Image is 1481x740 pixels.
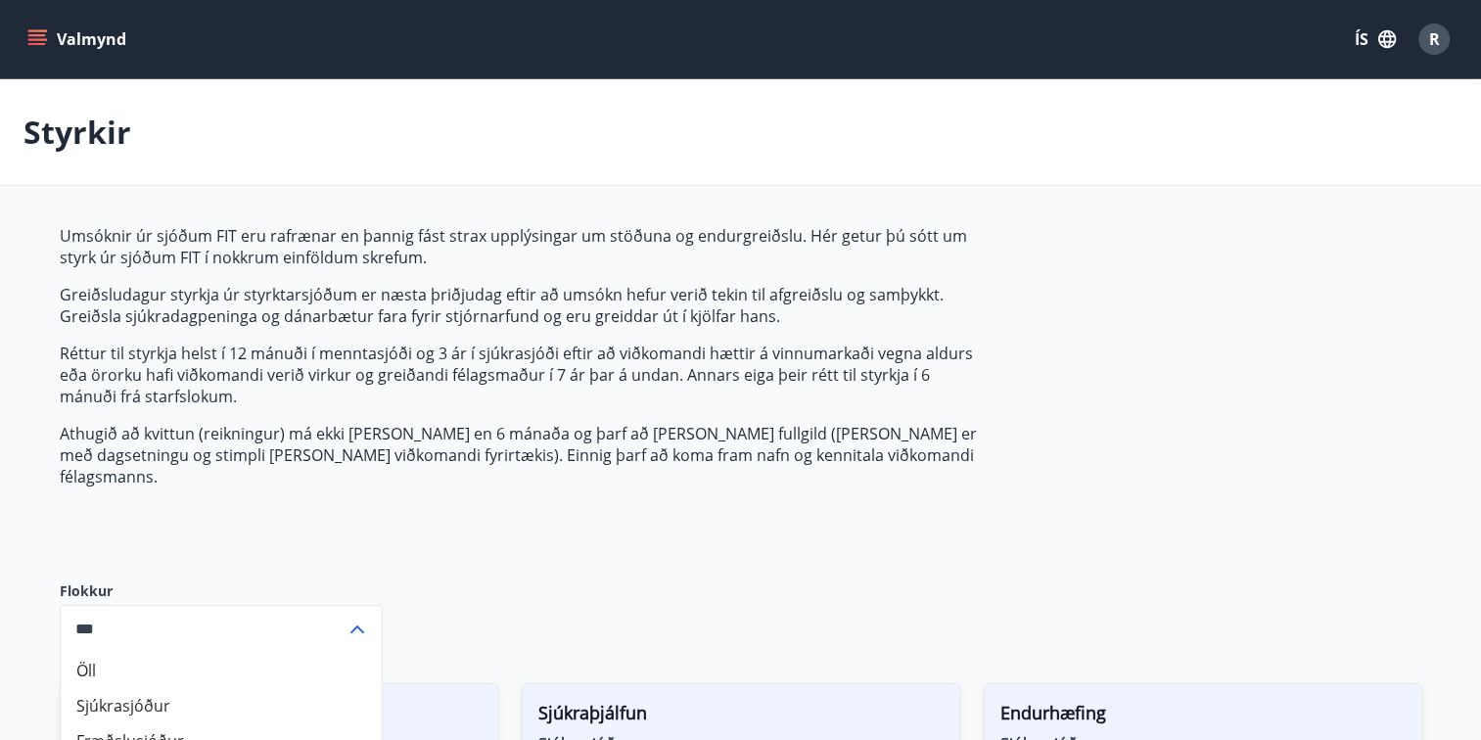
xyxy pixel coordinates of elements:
[60,225,984,268] p: Umsóknir úr sjóðum FIT eru rafrænar en þannig fást strax upplýsingar um stöðuna og endurgreiðslu....
[1411,16,1458,63] button: R
[23,111,131,154] p: Styrkir
[61,688,382,723] li: Sjúkrasjóður
[1000,700,1406,733] span: Endurhæfing
[60,284,984,327] p: Greiðsludagur styrkja úr styrktarsjóðum er næsta þriðjudag eftir að umsókn hefur verið tekin til ...
[60,423,984,487] p: Athugið að kvittun (reikningur) má ekki [PERSON_NAME] en 6 mánaða og þarf að [PERSON_NAME] fullgi...
[61,653,382,688] li: Öll
[1344,22,1407,57] button: ÍS
[60,343,984,407] p: Réttur til styrkja helst í 12 mánuði í menntasjóði og 3 ár í sjúkrasjóði eftir að viðkomandi hætt...
[60,581,383,601] label: Flokkur
[538,700,944,733] span: Sjúkraþjálfun
[1429,28,1440,50] span: R
[23,22,134,57] button: menu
